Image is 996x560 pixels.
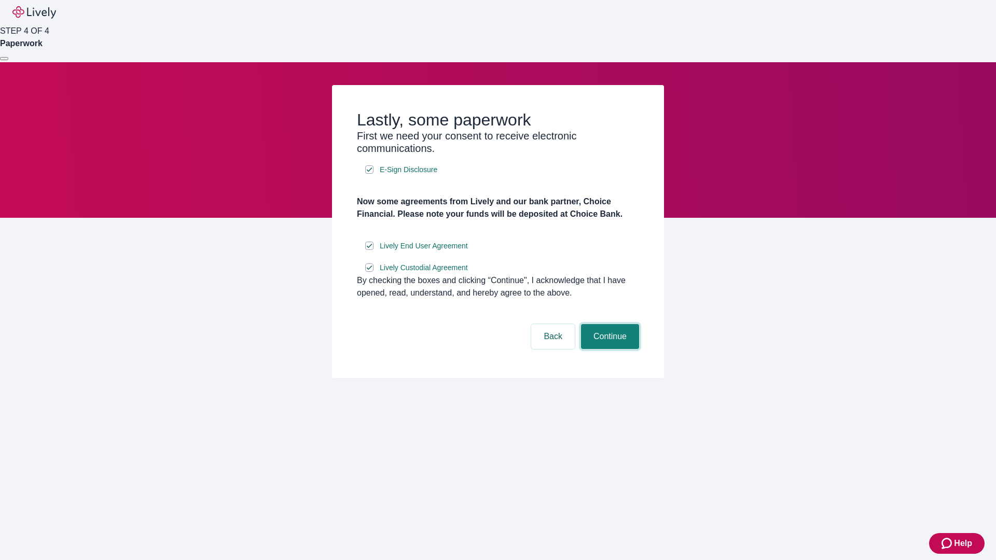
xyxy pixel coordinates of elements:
button: Back [531,324,575,349]
div: By checking the boxes and clicking “Continue", I acknowledge that I have opened, read, understand... [357,274,639,299]
button: Continue [581,324,639,349]
h2: Lastly, some paperwork [357,110,639,130]
a: e-sign disclosure document [378,261,470,274]
a: e-sign disclosure document [378,240,470,253]
span: E-Sign Disclosure [380,164,437,175]
h3: First we need your consent to receive electronic communications. [357,130,639,155]
button: Zendesk support iconHelp [929,533,985,554]
span: Lively End User Agreement [380,241,468,251]
span: Help [954,537,972,550]
span: Lively Custodial Agreement [380,262,468,273]
svg: Zendesk support icon [942,537,954,550]
a: e-sign disclosure document [378,163,439,176]
h4: Now some agreements from Lively and our bank partner, Choice Financial. Please note your funds wi... [357,195,639,220]
img: Lively [12,6,56,19]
